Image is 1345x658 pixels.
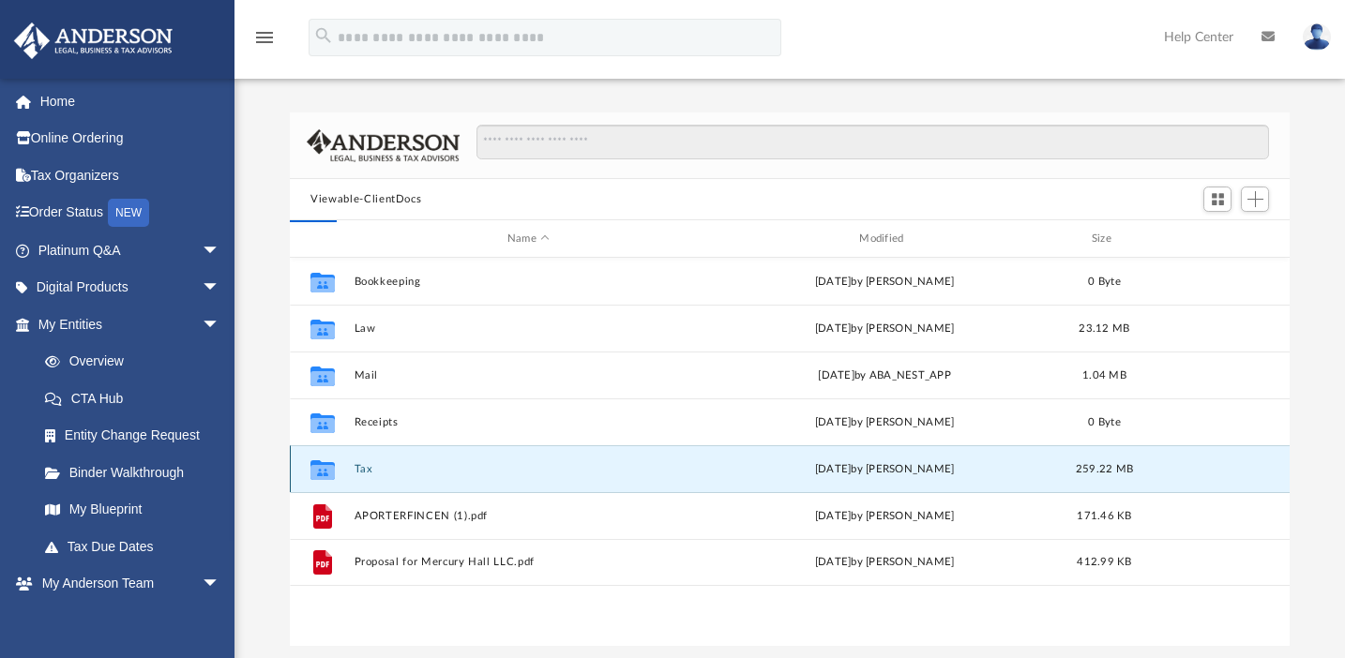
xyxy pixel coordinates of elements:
[26,380,249,417] a: CTA Hub
[354,231,703,247] div: Name
[1080,323,1130,334] span: 23.12 MB
[13,82,249,120] a: Home
[202,565,239,604] span: arrow_drop_down
[1078,511,1132,521] span: 171.46 KB
[202,306,239,344] span: arrow_drop_down
[355,369,703,381] button: Mail
[711,367,1059,384] div: [DATE] by ABA_NEST_APP
[298,231,345,247] div: id
[1082,370,1126,381] span: 1.04 MB
[711,321,1059,337] div: [DATE] by [PERSON_NAME]
[1203,187,1232,213] button: Switch to Grid View
[815,464,852,474] span: [DATE]
[13,232,249,269] a: Platinum Q&Aarrow_drop_down
[290,258,1290,646] div: grid
[13,306,249,343] a: My Entitiesarrow_drop_down
[26,528,249,565] a: Tax Due Dates
[1088,417,1121,427] span: 0 Byte
[26,343,249,381] a: Overview
[253,26,276,49] i: menu
[355,510,703,522] button: APORTERFINCEN (1).pdf
[711,414,1059,431] div: [DATE] by [PERSON_NAME]
[355,556,703,568] button: Proposal for Mercury Hall LLC.pdf
[1067,231,1142,247] div: Size
[13,565,239,603] a: My Anderson Teamarrow_drop_down
[13,157,249,194] a: Tax Organizers
[26,491,239,529] a: My Blueprint
[1076,464,1133,474] span: 259.22 MB
[253,36,276,49] a: menu
[711,461,1059,478] div: by [PERSON_NAME]
[13,269,249,307] a: Digital Productsarrow_drop_down
[202,269,239,307] span: arrow_drop_down
[711,554,1059,571] div: [DATE] by [PERSON_NAME]
[310,191,421,208] button: Viewable-ClientDocs
[13,194,249,232] a: Order StatusNEW
[711,508,1059,525] div: [DATE] by [PERSON_NAME]
[26,454,249,491] a: Binder Walkthrough
[8,22,178,59] img: Anderson Advisors Platinum Portal
[313,25,334,46] i: search
[13,120,249,157] a: Online Ordering
[355,463,703,475] button: Tax
[202,232,239,270] span: arrow_drop_down
[108,199,149,227] div: NEW
[1303,23,1331,51] img: User Pic
[26,417,249,455] a: Entity Change Request
[476,125,1269,160] input: Search files and folders
[1150,231,1281,247] div: id
[1241,187,1269,213] button: Add
[355,416,703,428] button: Receipts
[1078,557,1132,567] span: 412.99 KB
[710,231,1059,247] div: Modified
[355,276,703,288] button: Bookkeeping
[711,274,1059,291] div: [DATE] by [PERSON_NAME]
[1088,277,1121,287] span: 0 Byte
[355,322,703,335] button: Law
